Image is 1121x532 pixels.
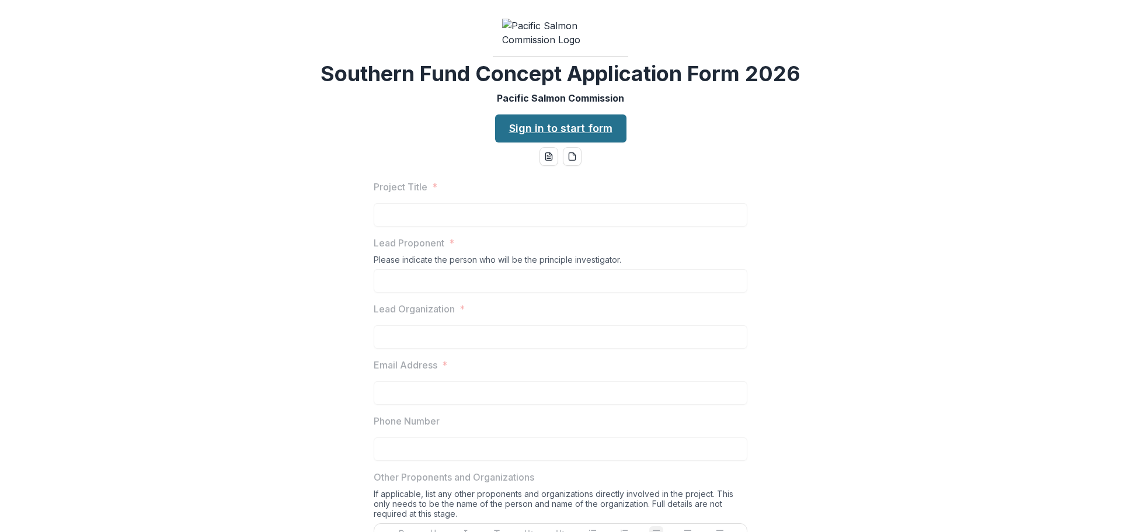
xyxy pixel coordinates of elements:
[539,147,558,166] button: word-download
[374,236,444,250] p: Lead Proponent
[374,255,747,269] div: Please indicate the person who will be the principle investigator.
[495,114,626,142] a: Sign in to start form
[563,147,582,166] button: pdf-download
[497,91,624,105] p: Pacific Salmon Commission
[374,489,747,523] div: If applicable, list any other proponents and organizations directly involved in the project. This...
[374,180,427,194] p: Project Title
[374,358,437,372] p: Email Address
[321,61,800,86] h2: Southern Fund Concept Application Form 2026
[374,414,440,428] p: Phone Number
[374,470,534,484] p: Other Proponents and Organizations
[502,19,619,47] img: Pacific Salmon Commission Logo
[374,302,455,316] p: Lead Organization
